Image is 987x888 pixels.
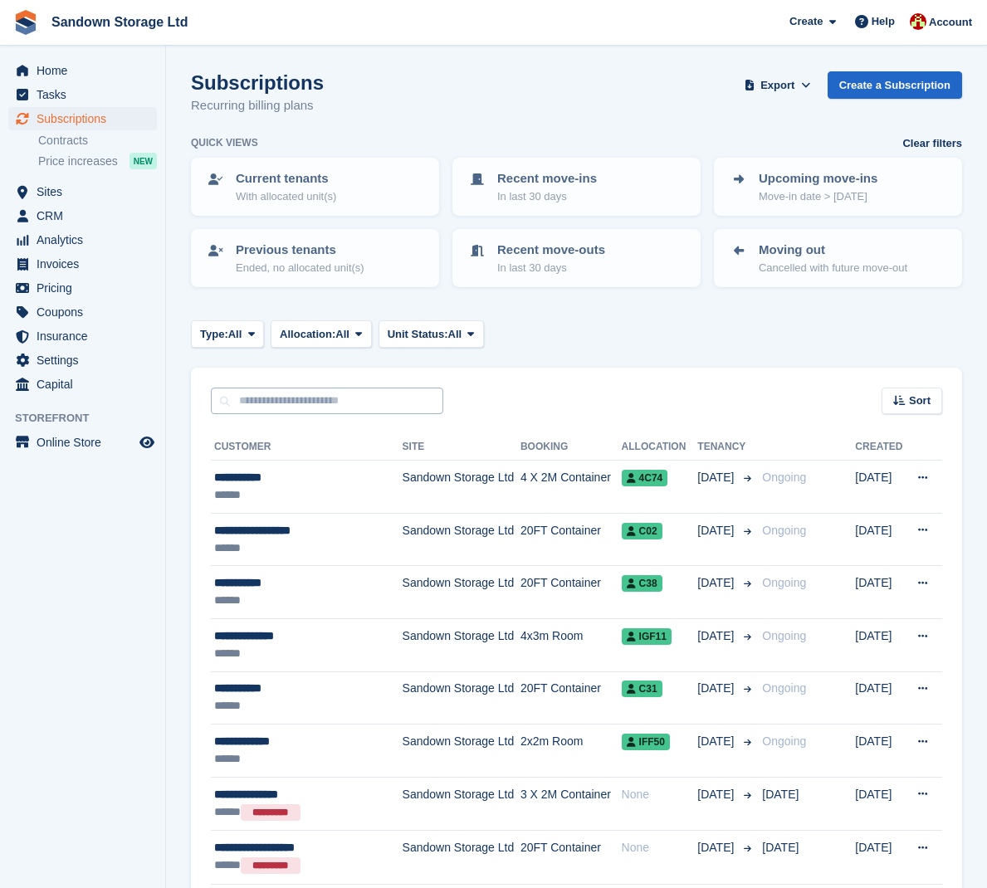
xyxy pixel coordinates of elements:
span: Invoices [37,252,136,276]
span: [DATE] [697,680,737,697]
th: Tenancy [697,434,755,461]
p: Recurring billing plans [191,96,324,115]
a: menu [8,204,157,227]
td: [DATE] [855,566,905,619]
td: 20FT Container [520,831,622,885]
a: menu [8,276,157,300]
th: Booking [520,434,622,461]
span: Storefront [15,410,165,427]
a: Create a Subscription [828,71,962,99]
td: Sandown Storage Ltd [403,671,520,725]
button: Type: All [191,320,264,348]
td: Sandown Storage Ltd [403,513,520,566]
span: Pricing [37,276,136,300]
span: [DATE] [697,522,737,539]
span: Sort [909,393,931,409]
th: Site [403,434,520,461]
span: All [335,326,349,343]
h6: Quick views [191,135,258,150]
p: With allocated unit(s) [236,188,336,205]
div: None [622,839,698,856]
span: Analytics [37,228,136,251]
a: Preview store [137,432,157,452]
span: Home [37,59,136,82]
span: [DATE] [697,574,737,592]
p: Upcoming move-ins [759,169,877,188]
span: Help [872,13,895,30]
span: C38 [622,575,662,592]
p: Recent move-ins [497,169,597,188]
a: menu [8,107,157,130]
span: IGF11 [622,628,672,645]
span: Sites [37,180,136,203]
span: Create [789,13,823,30]
span: Tasks [37,83,136,106]
p: In last 30 days [497,188,597,205]
p: Ended, no allocated unit(s) [236,260,364,276]
a: menu [8,83,157,106]
td: [DATE] [855,831,905,885]
td: 20FT Container [520,566,622,619]
td: [DATE] [855,618,905,671]
a: Price increases NEW [38,152,157,170]
span: Coupons [37,300,136,324]
span: [DATE] [762,788,799,801]
img: stora-icon-8386f47178a22dfd0bd8f6a31ec36ba5ce8667c1dd55bd0f319d3a0aa187defe.svg [13,10,38,35]
a: menu [8,300,157,324]
td: [DATE] [855,671,905,725]
span: 4C74 [622,470,668,486]
div: NEW [129,153,157,169]
td: 20FT Container [520,671,622,725]
td: 20FT Container [520,513,622,566]
span: Export [760,77,794,94]
p: Previous tenants [236,241,364,260]
a: menu [8,59,157,82]
a: menu [8,324,157,348]
td: Sandown Storage Ltd [403,618,520,671]
td: 4 X 2M Container [520,461,622,514]
p: Moving out [759,241,907,260]
td: 2x2m Room [520,725,622,778]
span: [DATE] [697,469,737,486]
td: 3 X 2M Container [520,777,622,831]
span: Account [929,14,972,31]
a: menu [8,373,157,396]
td: 4x3m Room [520,618,622,671]
td: Sandown Storage Ltd [403,461,520,514]
th: Created [855,434,905,461]
a: Current tenants With allocated unit(s) [193,159,437,214]
button: Unit Status: All [379,320,484,348]
span: Allocation: [280,326,335,343]
h1: Subscriptions [191,71,324,94]
p: Cancelled with future move-out [759,260,907,276]
td: Sandown Storage Ltd [403,566,520,619]
span: [DATE] [762,841,799,854]
p: Recent move-outs [497,241,605,260]
span: [DATE] [697,839,737,856]
p: In last 30 days [497,260,605,276]
span: All [448,326,462,343]
span: Unit Status: [388,326,448,343]
button: Export [741,71,814,99]
td: [DATE] [855,777,905,831]
span: Type: [200,326,228,343]
a: Previous tenants Ended, no allocated unit(s) [193,231,437,285]
td: Sandown Storage Ltd [403,777,520,831]
a: menu [8,180,157,203]
span: Ongoing [762,734,806,748]
p: Current tenants [236,169,336,188]
td: Sandown Storage Ltd [403,831,520,885]
img: Jessica Durrant [910,13,926,30]
a: Contracts [38,133,157,149]
span: [DATE] [697,733,737,750]
a: menu [8,431,157,454]
div: None [622,786,698,803]
span: Ongoing [762,681,806,695]
a: Moving out Cancelled with future move-out [716,231,960,285]
span: Ongoing [762,576,806,589]
a: menu [8,252,157,276]
span: Capital [37,373,136,396]
th: Allocation [622,434,698,461]
span: [DATE] [697,786,737,803]
td: [DATE] [855,725,905,778]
